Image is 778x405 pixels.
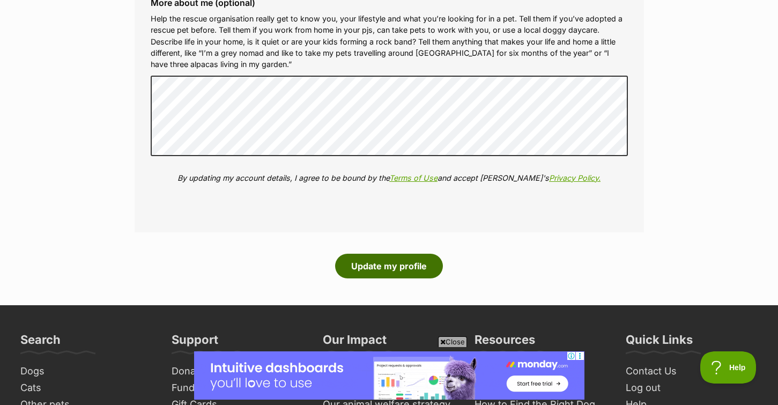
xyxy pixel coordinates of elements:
button: Update my profile [335,254,443,278]
iframe: Help Scout Beacon - Open [700,351,757,384]
span: Close [438,336,467,347]
a: Terms of Use [389,173,438,182]
h3: Support [172,332,218,354]
a: Contact Us [621,363,762,380]
h3: Resources [475,332,535,354]
h3: Quick Links [626,332,693,354]
a: Log out [621,380,762,396]
h3: Search [20,332,61,354]
a: Privacy Policy. [549,173,601,182]
a: Dogs [16,363,157,380]
p: By updating my account details, I agree to be bound by the and accept [PERSON_NAME]'s [151,172,628,183]
iframe: Advertisement [194,351,584,400]
a: Cats [16,380,157,396]
a: Donate [167,363,308,380]
h3: Our Impact [323,332,387,354]
a: Fundraise [167,380,308,396]
p: Help the rescue organisation really get to know you, your lifestyle and what you’re looking for i... [151,13,628,70]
